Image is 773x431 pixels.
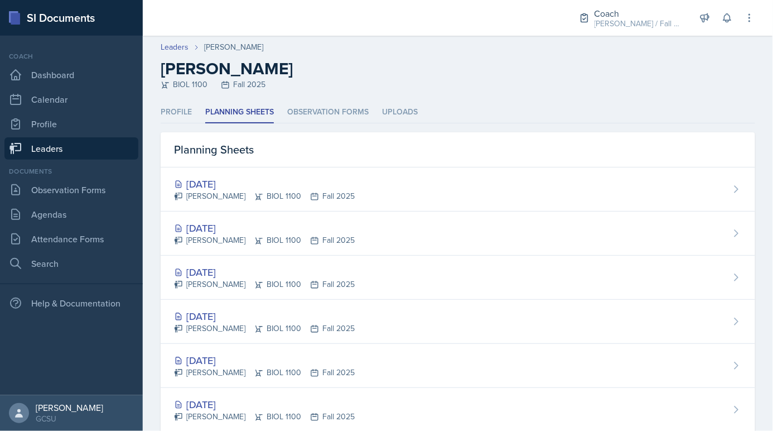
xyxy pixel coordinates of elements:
[204,41,263,53] div: [PERSON_NAME]
[174,309,355,324] div: [DATE]
[174,279,355,290] div: [PERSON_NAME] BIOL 1100 Fall 2025
[161,344,755,388] a: [DATE] [PERSON_NAME]BIOL 1100Fall 2025
[161,256,755,300] a: [DATE] [PERSON_NAME]BIOL 1100Fall 2025
[174,411,355,423] div: [PERSON_NAME] BIOL 1100 Fall 2025
[4,166,138,176] div: Documents
[4,228,138,250] a: Attendance Forms
[595,18,684,30] div: [PERSON_NAME] / Fall 2025
[4,137,138,160] a: Leaders
[174,234,355,246] div: [PERSON_NAME] BIOL 1100 Fall 2025
[174,221,355,236] div: [DATE]
[4,252,138,275] a: Search
[595,7,684,20] div: Coach
[161,41,189,53] a: Leaders
[4,113,138,135] a: Profile
[4,88,138,111] a: Calendar
[161,102,192,123] li: Profile
[161,132,755,167] div: Planning Sheets
[174,353,355,368] div: [DATE]
[4,51,138,61] div: Coach
[161,59,755,79] h2: [PERSON_NAME]
[4,64,138,86] a: Dashboard
[174,176,355,191] div: [DATE]
[4,179,138,201] a: Observation Forms
[161,167,755,212] a: [DATE] [PERSON_NAME]BIOL 1100Fall 2025
[205,102,274,123] li: Planning Sheets
[174,367,355,379] div: [PERSON_NAME] BIOL 1100 Fall 2025
[4,203,138,226] a: Agendas
[161,79,755,90] div: BIOL 1100 Fall 2025
[4,292,138,314] div: Help & Documentation
[382,102,418,123] li: Uploads
[174,323,355,334] div: [PERSON_NAME] BIOL 1100 Fall 2025
[174,265,355,280] div: [DATE]
[36,413,103,424] div: GCSU
[174,190,355,202] div: [PERSON_NAME] BIOL 1100 Fall 2025
[36,402,103,413] div: [PERSON_NAME]
[161,212,755,256] a: [DATE] [PERSON_NAME]BIOL 1100Fall 2025
[174,397,355,412] div: [DATE]
[287,102,369,123] li: Observation Forms
[161,300,755,344] a: [DATE] [PERSON_NAME]BIOL 1100Fall 2025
